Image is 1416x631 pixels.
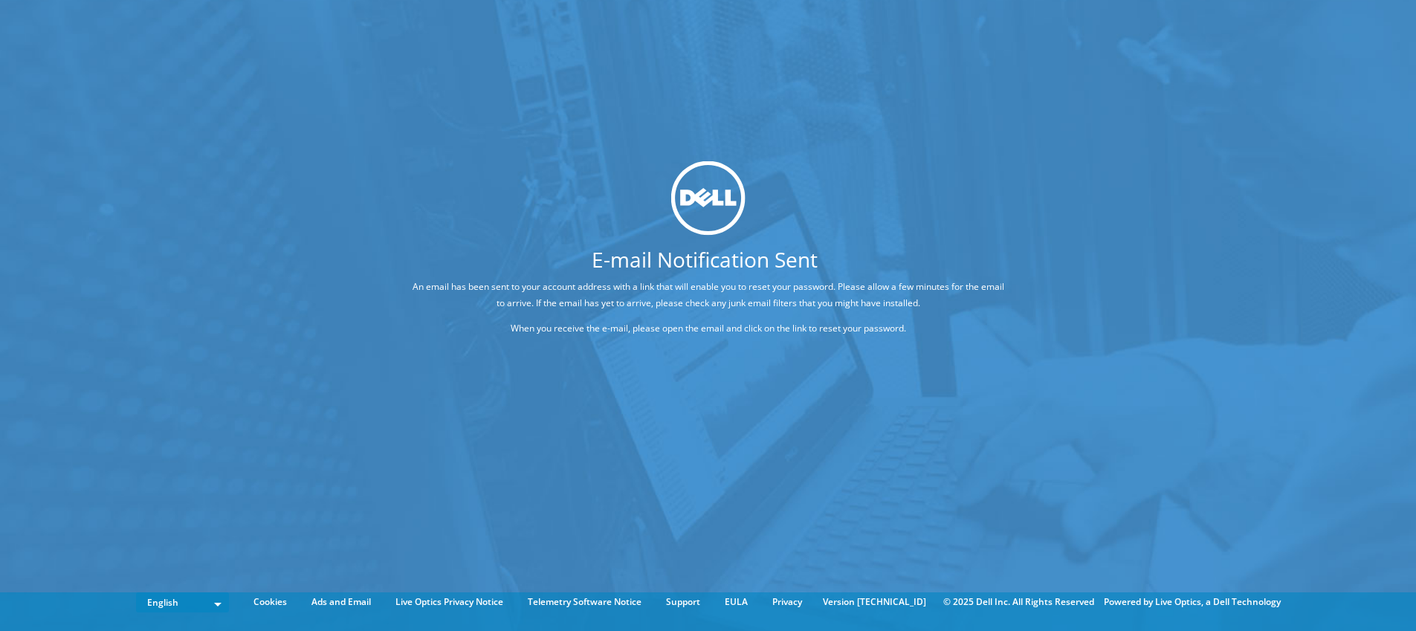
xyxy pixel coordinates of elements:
li: Powered by Live Optics, a Dell Technology [1104,594,1281,610]
p: When you receive the e-mail, please open the email and click on the link to reset your password. [410,320,1006,337]
a: Support [655,594,711,610]
li: Version [TECHNICAL_ID] [815,594,934,610]
h1: E-mail Notification Sent [354,249,1055,270]
img: dell_svg_logo.svg [671,161,746,235]
li: © 2025 Dell Inc. All Rights Reserved [936,594,1102,610]
a: Live Optics Privacy Notice [384,594,514,610]
p: An email has been sent to your account address with a link that will enable you to reset your pas... [410,279,1006,311]
a: Ads and Email [300,594,382,610]
a: Telemetry Software Notice [517,594,653,610]
a: EULA [714,594,759,610]
a: Cookies [242,594,298,610]
a: Privacy [761,594,813,610]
